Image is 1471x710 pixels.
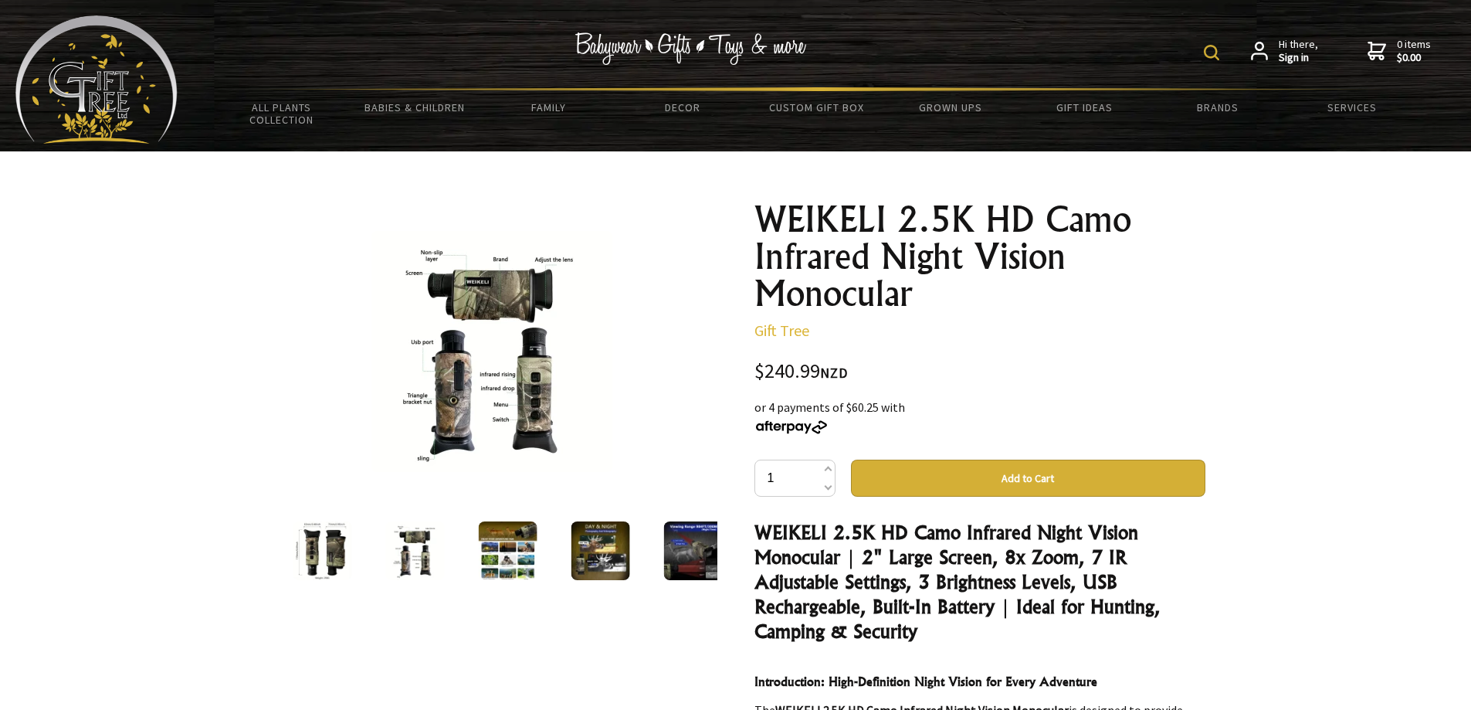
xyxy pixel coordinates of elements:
[754,420,829,434] img: Afterpay
[754,362,1205,382] div: $240.99
[754,321,809,340] a: Gift Tree
[750,91,883,124] a: Custom Gift Box
[385,521,444,580] img: WEIKELI 2.5K HD Camo Infrared Night Vision Monocular
[575,32,807,65] img: Babywear - Gifts - Toys & more
[883,91,1017,124] a: Grown Ups
[1204,45,1219,60] img: product search
[15,15,178,144] img: Babyware - Gifts - Toys and more...
[1285,91,1418,124] a: Services
[1017,91,1151,124] a: Gift Ideas
[754,674,1097,689] strong: Introduction: High-Definition Night Vision for Every Adventure
[348,91,482,124] a: Babies & Children
[1397,37,1431,65] span: 0 items
[851,460,1205,497] button: Add to Cart
[754,201,1205,312] h1: WEIKELI 2.5K HD Camo Infrared Night Vision Monocular
[371,231,612,472] img: WEIKELI 2.5K HD Camo Infrared Night Vision Monocular
[754,521,1161,643] strong: WEIKELI 2.5K HD Camo Infrared Night Vision Monocular | 2" Large Screen, 8x Zoom, 7 IR Adjustable ...
[1368,38,1431,65] a: 0 items$0.00
[1279,51,1318,65] strong: Sign in
[754,398,1205,435] div: or 4 payments of $60.25 with
[293,521,351,580] img: WEIKELI 2.5K HD Camo Infrared Night Vision Monocular
[215,91,348,136] a: All Plants Collection
[1397,51,1431,65] strong: $0.00
[1279,38,1318,65] span: Hi there,
[615,91,749,124] a: Decor
[1251,38,1318,65] a: Hi there,Sign in
[478,521,537,580] img: WEIKELI 2.5K HD Camo Infrared Night Vision Monocular
[663,521,722,580] img: WEIKELI 2.5K HD Camo Infrared Night Vision Monocular
[820,364,848,382] span: NZD
[571,521,629,580] img: WEIKELI 2.5K HD Camo Infrared Night Vision Monocular
[1151,91,1285,124] a: Brands
[482,91,615,124] a: Family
